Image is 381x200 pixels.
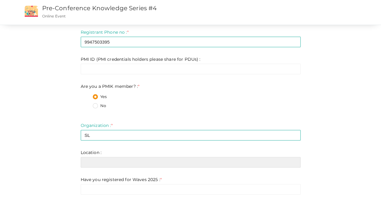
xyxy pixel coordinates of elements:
[25,6,38,17] img: event2.png
[81,122,113,128] label: Organization :
[81,29,129,35] label: Registrant Phone no :
[81,149,101,155] label: Location :
[93,103,106,109] label: No
[81,177,162,183] label: Have you registered for Waves 2025 :
[93,94,107,100] label: Yes
[81,83,140,89] label: Are you a PMIK member? :
[81,37,301,47] input: Enter registrant phone no here.
[42,5,157,12] a: Pre-Conference Knowledge Series #4
[42,14,233,19] p: Online Event
[81,56,201,62] label: PMI ID (PMI credentials holders please share for PDUs) :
